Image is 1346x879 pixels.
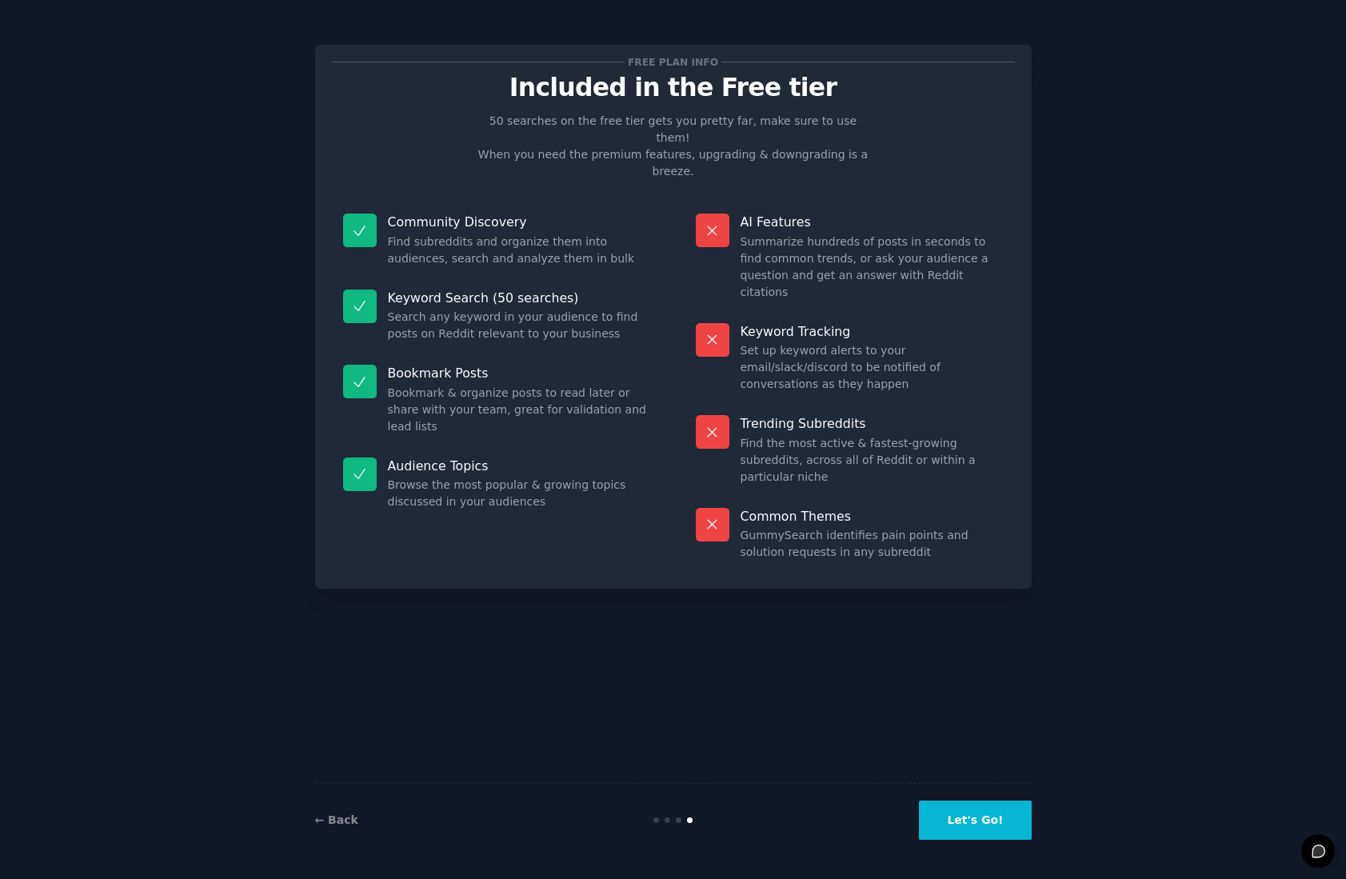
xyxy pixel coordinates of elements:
p: Audience Topics [388,457,651,474]
dd: Find the most active & fastest-growing subreddits, across all of Reddit or within a particular niche [741,435,1004,485]
dd: Search any keyword in your audience to find posts on Reddit relevant to your business [388,309,651,342]
a: ← Back [315,813,358,826]
button: Let's Go! [919,801,1031,840]
p: Community Discovery [388,214,651,230]
p: Keyword Tracking [741,323,1004,340]
p: Trending Subreddits [741,415,1004,432]
p: Keyword Search (50 searches) [388,290,651,306]
p: Common Themes [741,508,1004,525]
dd: Browse the most popular & growing topics discussed in your audiences [388,477,651,510]
p: 50 searches on the free tier gets you pretty far, make sure to use them! When you need the premiu... [472,113,875,180]
p: Included in the Free tier [332,74,1015,102]
dd: Find subreddits and organize them into audiences, search and analyze them in bulk [388,234,651,267]
dd: GummySearch identifies pain points and solution requests in any subreddit [741,527,1004,561]
p: AI Features [741,214,1004,230]
dd: Summarize hundreds of posts in seconds to find common trends, or ask your audience a question and... [741,234,1004,301]
span: Free plan info [625,54,721,70]
p: Bookmark Posts [388,365,651,382]
dd: Bookmark & organize posts to read later or share with your team, great for validation and lead lists [388,385,651,435]
dd: Set up keyword alerts to your email/slack/discord to be notified of conversations as they happen [741,342,1004,393]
